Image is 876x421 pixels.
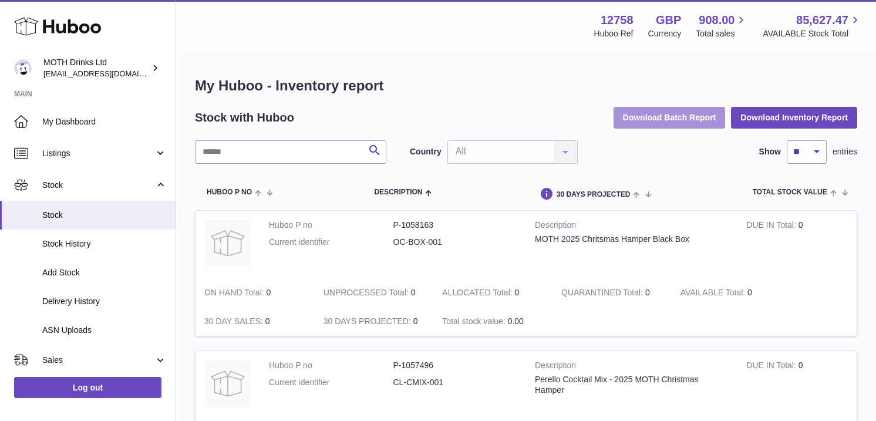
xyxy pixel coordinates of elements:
td: 0 [315,307,434,336]
dd: P-1058163 [393,220,518,231]
dd: CL-CMIX-001 [393,377,518,388]
span: Delivery History [42,296,167,307]
dt: Huboo P no [269,360,393,371]
span: Huboo P no [207,188,252,196]
span: 0.00 [508,316,524,326]
span: Description [374,188,422,196]
span: Sales [42,355,154,366]
strong: UNPROCESSED Total [324,288,411,300]
strong: DUE IN Total [746,220,798,233]
a: 85,627.47 AVAILABLE Stock Total [763,12,862,39]
span: [EMAIL_ADDRESS][DOMAIN_NAME] [43,69,173,78]
span: My Dashboard [42,116,167,127]
img: product image [204,360,251,407]
strong: QUARANTINED Total [561,288,645,300]
img: orders@mothdrinks.com [14,59,32,77]
div: MOTH 2025 Chritsmas Hamper Black Box [535,234,729,245]
span: Total sales [696,28,748,39]
h2: Stock with Huboo [195,110,294,126]
a: 908.00 Total sales [696,12,748,39]
a: Log out [14,377,161,398]
td: 0 [196,278,315,307]
span: Stock [42,180,154,191]
td: 0 [672,278,791,307]
button: Download Inventory Report [731,107,857,128]
strong: DUE IN Total [746,361,798,373]
dt: Current identifier [269,237,393,248]
span: Stock History [42,238,167,250]
dd: OC-BOX-001 [393,237,518,248]
td: 0 [433,278,552,307]
strong: AVAILABLE Total [680,288,747,300]
dd: P-1057496 [393,360,518,371]
div: Perello Cocktail Mix - 2025 MOTH Christmas Hamper [535,374,729,396]
span: Stock [42,210,167,221]
strong: 30 DAY SALES [204,316,265,329]
div: MOTH Drinks Ltd [43,57,149,79]
strong: Description [535,220,729,234]
span: 908.00 [699,12,735,28]
span: Listings [42,148,154,159]
h1: My Huboo - Inventory report [195,76,857,95]
div: Huboo Ref [594,28,634,39]
strong: ON HAND Total [204,288,267,300]
span: ASN Uploads [42,325,167,336]
span: 0 [645,288,650,297]
div: Currency [648,28,682,39]
span: entries [833,146,857,157]
strong: Description [535,360,729,374]
strong: ALLOCATED Total [442,288,514,300]
button: Download Batch Report [614,107,726,128]
td: 0 [737,211,857,278]
img: product image [204,220,251,267]
strong: GBP [656,12,681,28]
td: 0 [315,278,434,307]
span: Add Stock [42,267,167,278]
td: 0 [737,351,857,419]
strong: 12758 [601,12,634,28]
label: Show [759,146,781,157]
td: 0 [196,307,315,336]
span: 30 DAYS PROJECTED [557,191,631,198]
label: Country [410,146,442,157]
span: Total stock value [753,188,827,196]
span: AVAILABLE Stock Total [763,28,862,39]
strong: Total stock value [442,316,507,329]
span: 85,627.47 [796,12,848,28]
strong: 30 DAYS PROJECTED [324,316,413,329]
dt: Huboo P no [269,220,393,231]
dt: Current identifier [269,377,393,388]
